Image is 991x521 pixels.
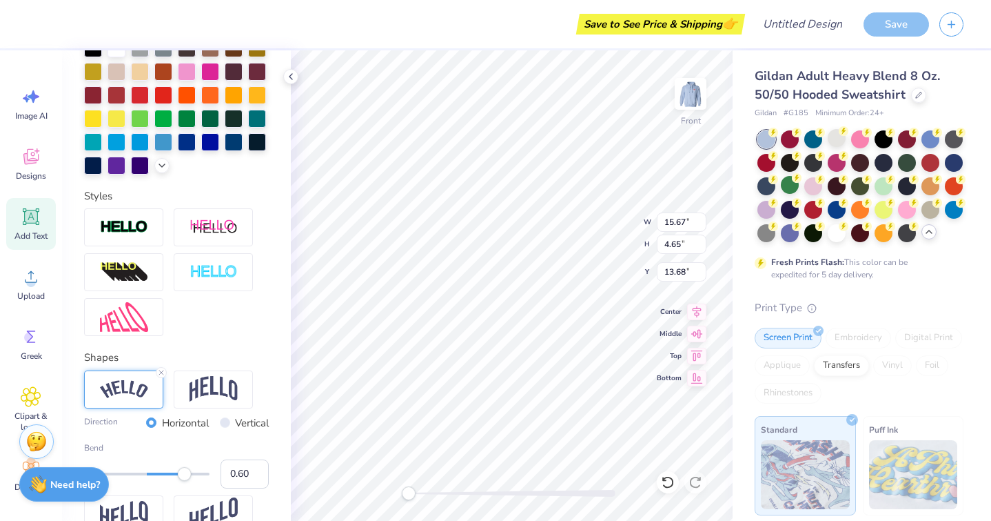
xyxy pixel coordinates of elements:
[100,302,148,332] img: Free Distort
[84,350,119,366] label: Shapes
[84,188,112,204] label: Styles
[657,306,682,317] span: Center
[14,482,48,493] span: Decorate
[100,380,148,399] img: Arc
[657,328,682,340] span: Middle
[657,373,682,384] span: Bottom
[17,291,45,302] span: Upload
[50,478,100,491] strong: Need help?
[869,440,958,509] img: Puff Ink
[755,68,940,103] span: Gildan Adult Heavy Blend 8 Oz. 50/50 Hooded Sweatshirt
[826,328,891,348] div: Embroidery
[16,170,46,181] span: Designs
[916,355,948,376] div: Foil
[869,422,898,437] span: Puff Ink
[814,355,869,376] div: Transfers
[722,15,737,32] span: 👉
[162,415,209,431] label: Horizontal
[15,110,48,121] span: Image AI
[190,376,238,402] img: Arch
[784,108,808,119] span: # G185
[21,351,42,362] span: Greek
[761,422,797,437] span: Standard
[657,351,682,362] span: Top
[402,486,416,500] div: Accessibility label
[755,355,810,376] div: Applique
[677,80,704,108] img: Front
[84,415,118,431] label: Direction
[235,415,269,431] label: Vertical
[771,256,941,281] div: This color can be expedited for 5 day delivery.
[100,219,148,235] img: Stroke
[100,262,148,284] img: 3D Illusion
[755,328,821,348] div: Screen Print
[580,14,742,35] div: Save to See Price & Shipping
[873,355,912,376] div: Vinyl
[761,440,850,509] img: Standard
[681,115,701,127] div: Front
[14,230,48,242] span: Add Text
[815,108,884,119] span: Minimum Order: 24 +
[895,328,962,348] div: Digital Print
[8,411,54,433] span: Clipart & logos
[178,467,192,481] div: Accessibility label
[755,383,821,404] div: Rhinestones
[752,10,853,38] input: Untitled Design
[755,300,963,316] div: Print Type
[84,442,269,454] label: Bend
[771,257,844,268] strong: Fresh Prints Flash:
[190,219,238,236] img: Shadow
[755,108,777,119] span: Gildan
[190,264,238,280] img: Negative Space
